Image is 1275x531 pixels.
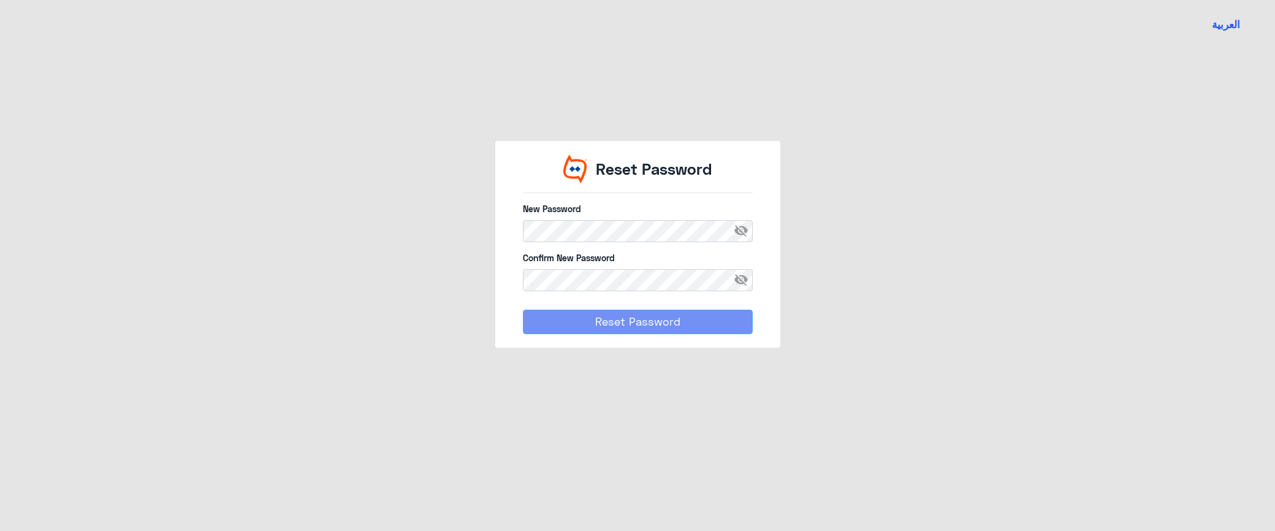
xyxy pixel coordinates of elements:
[523,310,753,334] button: Reset Password
[523,251,753,264] label: Confirm New Password
[1205,9,1247,40] a: Switch language
[596,158,712,181] p: Reset Password
[734,269,756,291] span: visibility_off
[734,220,756,242] span: visibility_off
[563,155,587,183] img: Widebot Logo
[1212,17,1240,32] button: العربية
[523,202,753,215] label: New Password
